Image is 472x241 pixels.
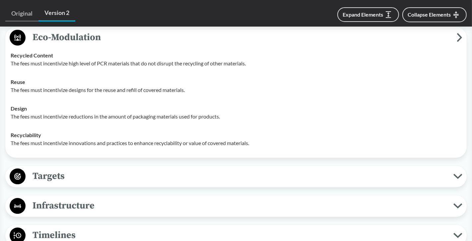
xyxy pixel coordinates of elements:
p: The fees must incentivize innovations and practices to enhance recyclability or value of covered ... [11,139,461,147]
p: The fees must incentivize designs for the reuse and refill of covered materials. [11,86,461,94]
button: Infrastructure [8,198,464,214]
p: The fees must incentivize reductions in the amount of packaging materials used for products. [11,113,461,121]
p: The fees must incentivize high level of PCR materials that do not disrupt the recycling of other ... [11,59,461,67]
span: Eco-Modulation [26,30,457,45]
strong: Design [11,105,27,112]
a: Original [5,6,38,21]
button: Expand Elements [337,7,399,22]
button: Targets [8,168,464,185]
strong: Recyclability [11,132,41,138]
strong: Recycled Content [11,52,53,58]
span: Infrastructure [26,198,453,213]
button: Collapse Elements [402,7,467,22]
button: Eco-Modulation [8,29,464,46]
span: Targets [26,169,453,184]
a: Version 2 [38,5,75,22]
strong: Reuse [11,79,25,85]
